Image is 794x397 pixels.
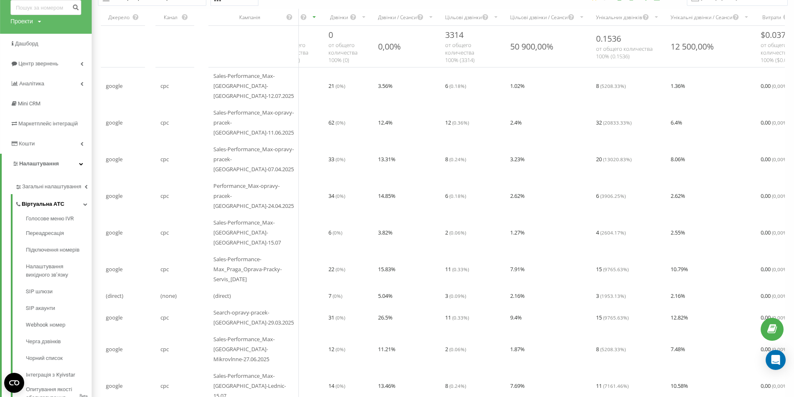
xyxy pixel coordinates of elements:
span: ( 0 %) [336,382,345,389]
span: ( 0.06 %) [449,346,466,352]
span: Маркетплейс інтеграцій [18,120,78,127]
span: 20 [596,154,631,164]
span: ( 13020.83 %) [603,156,631,162]
span: 13.31 % [378,154,396,164]
span: 0,00 [761,381,789,391]
a: Webhook номер [26,317,92,333]
a: Налаштування [2,154,92,174]
span: 0,00 [761,154,789,164]
span: 11 [596,381,629,391]
span: 7 [328,291,342,301]
a: Налаштування вихідного зв’язку [26,258,92,283]
span: google [106,117,123,127]
span: ( 0,00 %) [772,382,789,389]
span: 0,00 [761,344,789,354]
span: ( 5208.33 %) [600,346,626,352]
span: 26.5 % [378,312,393,322]
span: 12 [328,344,345,354]
span: 0,00 [761,312,789,322]
span: google [106,381,123,391]
span: ( 0.24 %) [449,382,466,389]
a: Голосове меню IVR [26,215,92,225]
span: Налаштування [19,160,59,167]
span: ( 9765.63 %) [603,314,629,321]
span: 0.1536 [596,33,621,44]
span: 15 [596,312,629,322]
span: 12.4 % [378,117,393,127]
span: cpc [160,191,169,201]
span: 8 [596,344,626,354]
span: ( 2604.17 %) [600,229,626,236]
span: Загальні налаштування [22,182,81,191]
span: cpc [160,344,169,354]
span: 31 [328,312,345,322]
span: Дашборд [15,40,38,47]
span: 0,00 [761,117,789,127]
span: ( 0.18 %) [449,82,466,89]
span: 3 [596,291,626,301]
span: 11 [445,312,469,322]
span: Mini CRM [18,100,40,107]
span: ( 0,00 %) [772,229,789,236]
span: 1.36 % [671,81,685,91]
span: ( 0 %) [336,314,345,321]
span: 13.46 % [378,381,396,391]
div: Витрати [761,14,783,21]
span: 11 [445,264,469,274]
span: ( 0 %) [336,156,345,162]
span: SIP акаунти [26,304,55,312]
span: cpc [160,312,169,322]
span: google [106,81,123,91]
div: Джерело [106,14,132,21]
a: SIP шлюзи [26,283,92,300]
span: google [106,191,123,201]
span: $ 0.0377 [761,29,790,40]
div: 12 500,00% [671,41,714,52]
span: 62 [328,117,345,127]
span: Переадресація [26,229,64,237]
span: 2.16 % [510,291,525,301]
span: Sales-Performance_Max-opravy-pracek-[GEOGRAPHIC_DATA]-07.04.2025 [213,144,294,174]
span: Підключення номерів [26,246,80,254]
span: ( 0,00 %) [772,192,789,199]
span: google [106,264,123,274]
span: ( 20833.33 %) [603,119,631,126]
div: Open Intercom Messenger [766,350,786,370]
span: ( 0,00 %) [772,292,789,299]
span: 22 [328,264,345,274]
span: 6.4 % [671,117,682,127]
span: 33 [328,154,345,164]
span: 6 [596,191,626,201]
span: ( 0.09 %) [449,292,466,299]
span: ( 0 %) [336,266,345,272]
span: ( 0,00 %) [772,119,789,126]
a: Підключення номерів [26,242,92,258]
span: Голосове меню IVR [26,215,74,223]
span: Sales-Performance_Max-[GEOGRAPHIC_DATA]-[GEOGRAPHIC_DATA]-15.07 [213,217,294,247]
span: 0,00 [761,191,789,201]
span: Sales-Performance_Max-[GEOGRAPHIC_DATA]-Mikrovlnne-27.06.2025 [213,334,294,364]
span: 11.21 % [378,344,396,354]
span: от общего количества 100% ( 3314 ) [445,41,475,64]
span: ( 0.06 %) [449,229,466,236]
button: Open CMP widget [4,373,24,393]
span: 7.69 % [510,381,525,391]
span: google [106,154,123,164]
span: 14.85 % [378,191,396,201]
span: 8 [445,154,466,164]
span: ( 1953.13 %) [600,292,626,299]
span: 21 [328,81,345,91]
span: 0 [328,29,333,40]
span: cpc [160,381,169,391]
span: ( 5208.33 %) [600,82,626,89]
span: Sales-Performance_Max-[GEOGRAPHIC_DATA]-[GEOGRAPHIC_DATA]-12.07.2025 [213,71,294,101]
span: Аналiтика [19,80,44,87]
span: cpc [160,81,169,91]
span: 10.79 % [671,264,688,274]
span: 7.48 % [671,344,685,354]
span: ( 0,00 %) [772,346,789,352]
span: 6 [445,191,466,201]
span: 12 [445,117,469,127]
span: Performance_Max-opravy-pracek-[GEOGRAPHIC_DATA]-24.04.2025 [213,181,294,211]
div: 50 900,00% [510,41,554,52]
